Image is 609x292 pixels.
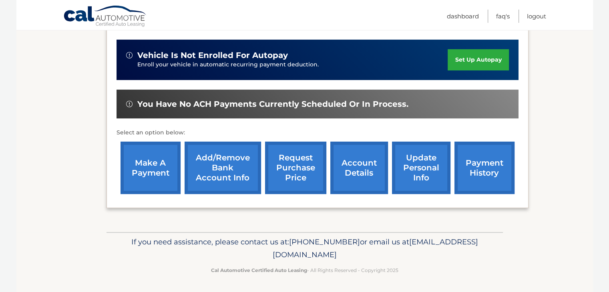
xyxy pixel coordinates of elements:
a: update personal info [392,142,450,194]
span: vehicle is not enrolled for autopay [137,50,288,60]
a: Cal Automotive [63,5,147,28]
strong: Cal Automotive Certified Auto Leasing [211,267,307,273]
a: make a payment [121,142,181,194]
span: [PHONE_NUMBER] [289,237,360,246]
img: alert-white.svg [126,52,133,58]
a: set up autopay [448,49,509,70]
a: Add/Remove bank account info [185,142,261,194]
span: [EMAIL_ADDRESS][DOMAIN_NAME] [273,237,478,259]
a: payment history [454,142,515,194]
a: account details [330,142,388,194]
img: alert-white.svg [126,101,133,107]
p: Select an option below: [117,128,519,138]
a: request purchase price [265,142,326,194]
p: Enroll your vehicle in automatic recurring payment deduction. [137,60,448,69]
p: If you need assistance, please contact us at: or email us at [112,236,498,261]
p: - All Rights Reserved - Copyright 2025 [112,266,498,274]
a: Logout [527,10,546,23]
a: Dashboard [447,10,479,23]
span: You have no ACH payments currently scheduled or in process. [137,99,408,109]
a: FAQ's [496,10,510,23]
